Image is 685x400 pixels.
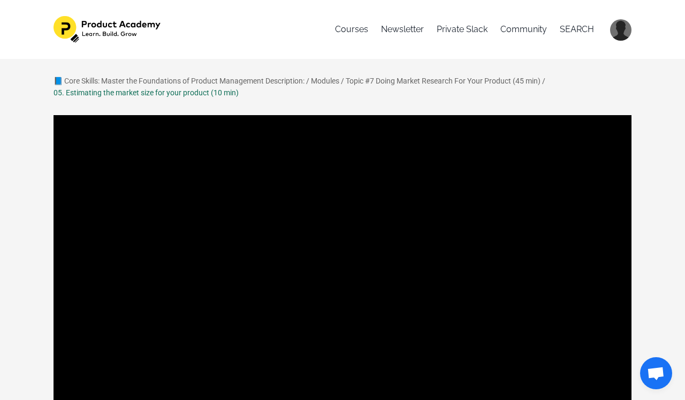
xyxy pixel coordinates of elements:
[54,77,305,85] a: 📘 Core Skills: Master the Foundations of Product Management Description:
[341,75,344,87] div: /
[335,16,368,43] a: Courses
[542,75,545,87] div: /
[381,16,424,43] a: Newsletter
[437,16,488,43] a: Private Slack
[311,77,339,85] a: Modules
[560,16,594,43] a: SEARCH
[54,16,162,43] img: 1e4575b-f30f-f7bc-803-1053f84514_582dc3fb-c1b0-4259-95ab-5487f20d86c3.png
[500,16,547,43] a: Community
[306,75,309,87] div: /
[610,19,631,41] img: 42e339d534757427698b8dee8db08066
[346,77,541,85] a: Topic #7 Doing Market Research For Your Product (45 min)
[54,87,239,99] div: 05. Estimating the market size for your product (10 min)
[640,357,672,389] div: 打開聊天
